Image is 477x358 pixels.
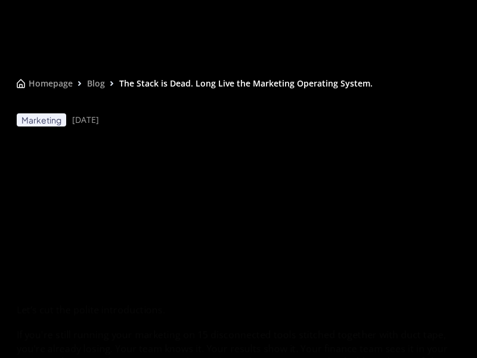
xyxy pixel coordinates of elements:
[21,115,61,125] div: Marketing
[119,78,373,89] a: The Stack is Dead. Long Live the Marketing Operating System.
[17,303,458,316] p: Let’s cut the polite introductions.
[72,114,99,126] div: [DATE]
[29,78,73,89] div: Homepage
[87,78,105,89] a: Blog
[17,224,460,289] h1: The Stack is Dead. Long Live the Marketing Operating System.
[17,78,73,89] a: Homepage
